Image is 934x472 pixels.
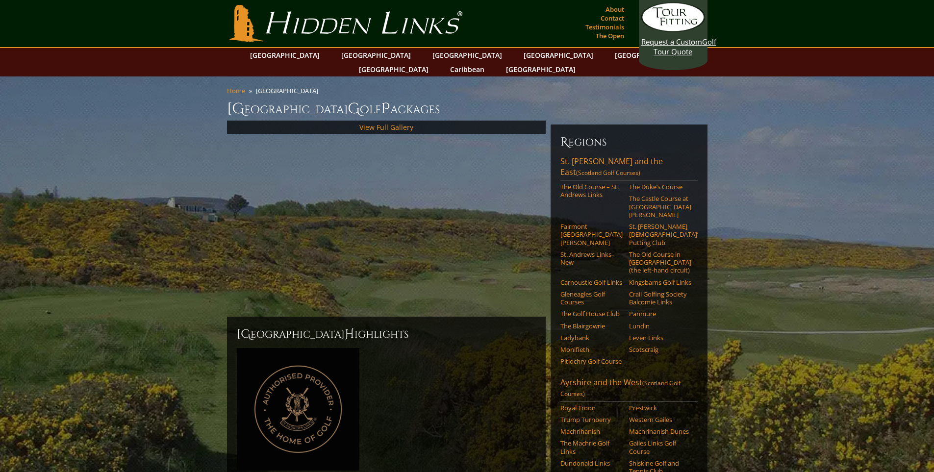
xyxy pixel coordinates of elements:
span: G [348,99,360,119]
span: Request a Custom [641,37,702,47]
a: Crail Golfing Society Balcomie Links [629,290,691,306]
a: Prestwick [629,404,691,412]
a: [GEOGRAPHIC_DATA] [501,62,581,76]
a: St. [PERSON_NAME] [DEMOGRAPHIC_DATA]’ Putting Club [629,223,691,247]
a: Pitlochry Golf Course [560,357,623,365]
a: About [603,2,627,16]
span: (Scotland Golf Courses) [576,169,640,177]
a: Machrihanish [560,427,623,435]
a: [GEOGRAPHIC_DATA] [428,48,507,62]
a: Dundonald Links [560,459,623,467]
a: Kingsbarns Golf Links [629,278,691,286]
a: [GEOGRAPHIC_DATA] [519,48,598,62]
a: Machrihanish Dunes [629,427,691,435]
a: Leven Links [629,334,691,342]
a: [GEOGRAPHIC_DATA] [610,48,689,62]
span: (Scotland Golf Courses) [560,379,681,398]
a: [GEOGRAPHIC_DATA] [336,48,416,62]
span: P [381,99,390,119]
h6: Regions [560,134,698,150]
h1: [GEOGRAPHIC_DATA] olf ackages [227,99,707,119]
a: Caribbean [445,62,489,76]
a: Testimonials [583,20,627,34]
a: [GEOGRAPHIC_DATA] [245,48,325,62]
a: Gleneagles Golf Courses [560,290,623,306]
a: Trump Turnberry [560,416,623,423]
a: Request a CustomGolf Tour Quote [641,2,705,56]
a: Ayrshire and the West(Scotland Golf Courses) [560,377,698,401]
a: Gailes Links Golf Course [629,439,691,455]
a: The Old Course in [GEOGRAPHIC_DATA] (the left-hand circuit) [629,250,691,274]
a: Contact [598,11,627,25]
a: The Open [593,29,627,43]
a: The Duke’s Course [629,183,691,191]
h2: [GEOGRAPHIC_DATA] ighlights [237,326,536,342]
a: The Old Course – St. Andrews Links [560,183,623,199]
a: Fairmont [GEOGRAPHIC_DATA][PERSON_NAME] [560,223,623,247]
a: Ladybank [560,334,623,342]
li: [GEOGRAPHIC_DATA] [256,86,322,95]
a: St. Andrews Links–New [560,250,623,267]
a: Scotscraig [629,346,691,353]
a: Home [227,86,245,95]
a: St. [PERSON_NAME] and the East(Scotland Golf Courses) [560,156,698,180]
a: The Golf House Club [560,310,623,318]
a: The Castle Course at [GEOGRAPHIC_DATA][PERSON_NAME] [629,195,691,219]
a: Panmure [629,310,691,318]
a: The Blairgowrie [560,322,623,330]
a: Royal Troon [560,404,623,412]
span: H [345,326,354,342]
a: The Machrie Golf Links [560,439,623,455]
a: Carnoustie Golf Links [560,278,623,286]
a: Western Gailes [629,416,691,423]
a: View Full Gallery [359,123,413,132]
a: Lundin [629,322,691,330]
a: [GEOGRAPHIC_DATA] [354,62,433,76]
a: Monifieth [560,346,623,353]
